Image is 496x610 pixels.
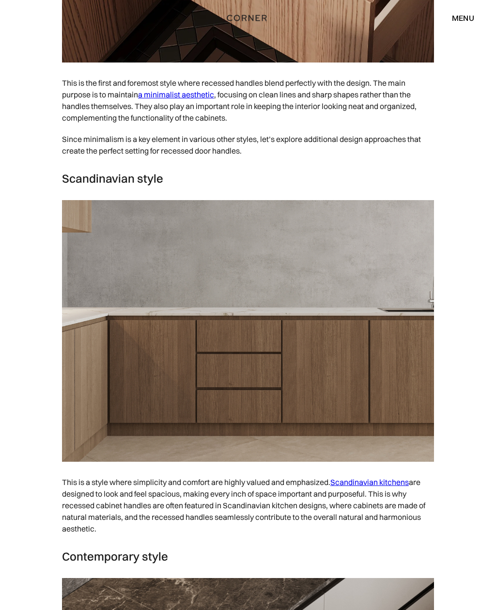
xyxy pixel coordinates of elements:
[62,171,434,186] h3: Scandinavian style
[62,72,434,128] p: This is the first and foremost style where recessed handles blend perfectly with the design. The ...
[62,471,434,539] p: This is a style where simplicity and comfort are highly valued and emphasized. are designed to lo...
[452,14,474,22] div: menu
[62,200,434,462] img: Recessed handles in Scandinavian light wood kitchen cabinets emphasize the clean, minimalist line...
[330,477,409,487] a: Scandinavian kitchens
[62,128,434,161] p: Since minimalism is a key element in various other styles, let’s explore additional design approa...
[62,549,434,563] h3: Contemporary style
[138,90,214,99] a: a minimalist aesthetic
[202,12,294,24] a: home
[442,10,474,26] div: menu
